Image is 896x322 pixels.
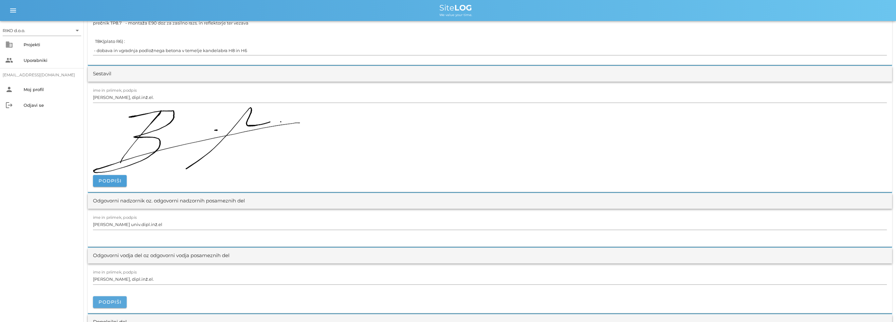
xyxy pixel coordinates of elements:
i: arrow_drop_down [73,27,81,34]
label: ime in priimek, podpis [93,270,137,275]
i: person [5,85,13,93]
span: Site [439,3,472,12]
div: RIKO d.o.o. [3,25,81,36]
div: Odgovorni vodja del oz odgovorni vodja posameznih del [93,252,229,259]
div: Sestavil [93,70,111,78]
div: Odjavi se [24,103,79,108]
span: We value your time. [439,13,472,17]
iframe: Chat Widget [863,291,896,322]
span: Podpiši [98,178,121,184]
label: ime in priimek, podpis [93,88,137,93]
i: business [5,41,13,48]
button: Podpiši [93,296,127,308]
b: LOG [454,3,472,12]
img: p9EBfWoxdtRskXRk9Zy83VRMwARMwARMwARMwgeYQ+H+QNKXMNUynWQAAAABJRU5ErkJggg== [93,107,300,173]
div: Uporabniki [24,58,79,63]
i: menu [9,7,17,14]
button: Podpiši [93,175,127,187]
span: Podpiši [98,299,121,305]
label: ime in priimek, podpis [93,215,137,220]
div: Moj profil [24,87,79,92]
i: logout [5,101,13,109]
div: RIKO d.o.o. [3,28,25,33]
div: Odgovorni nadzornik oz. odgovorni nadzornih posameznih del [93,197,245,205]
div: Projekti [24,42,79,47]
div: Pripomoček za klepet [863,291,896,322]
i: people [5,56,13,64]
